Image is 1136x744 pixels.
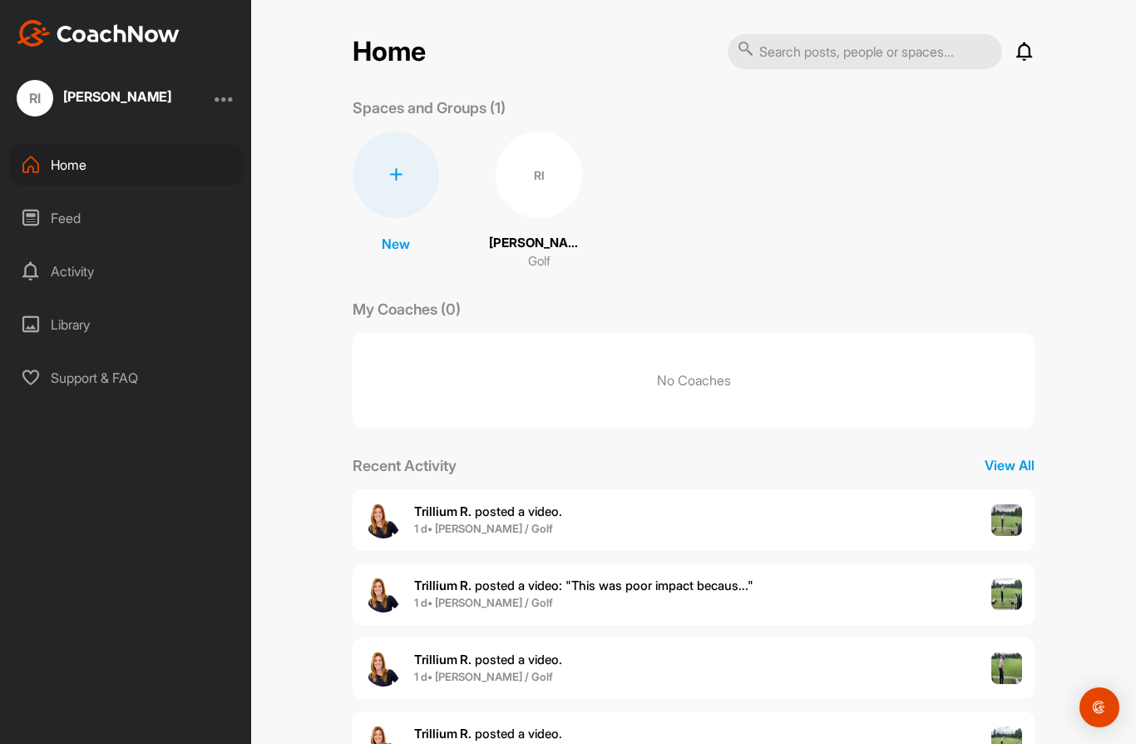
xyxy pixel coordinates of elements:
h2: Home [353,36,426,68]
b: Trillium R. [414,726,472,742]
b: Trillium R. [414,503,472,519]
span: posted a video : " This was poor impact becaus... " [414,578,753,593]
div: Open Intercom Messenger [1079,687,1119,727]
div: Home [9,144,244,186]
img: user avatar [365,502,402,538]
p: Spaces and Groups (1) [353,97,506,119]
div: Support & FAQ [9,357,244,399]
div: RI [496,131,582,218]
a: RI[PERSON_NAME]Golf [489,131,589,271]
b: 1 d • [PERSON_NAME] / Golf [414,596,553,609]
p: Golf [528,252,551,271]
p: My Coaches (0) [353,298,461,320]
div: [PERSON_NAME] [63,90,171,103]
p: View All [985,455,1035,475]
b: Trillium R. [414,578,472,593]
div: RI [17,80,53,117]
p: New [382,234,410,254]
input: Search posts, people or spaces... [728,34,1002,69]
span: posted a video . [414,652,562,667]
div: Activity [9,250,244,292]
img: post image [991,652,1023,684]
span: posted a video . [414,503,562,519]
div: Feed [9,197,244,239]
b: 1 d • [PERSON_NAME] / Golf [414,670,553,683]
img: user avatar [365,576,402,613]
img: CoachNow [17,20,180,47]
p: Recent Activity [353,454,457,477]
b: Trillium R. [414,652,472,667]
b: 1 d • [PERSON_NAME] / Golf [414,522,553,535]
span: posted a video . [414,726,562,742]
p: No Coaches [353,333,1035,428]
div: Library [9,304,244,345]
p: [PERSON_NAME] [489,234,589,253]
img: user avatar [365,650,402,687]
img: post image [991,578,1023,610]
img: post image [991,504,1023,536]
